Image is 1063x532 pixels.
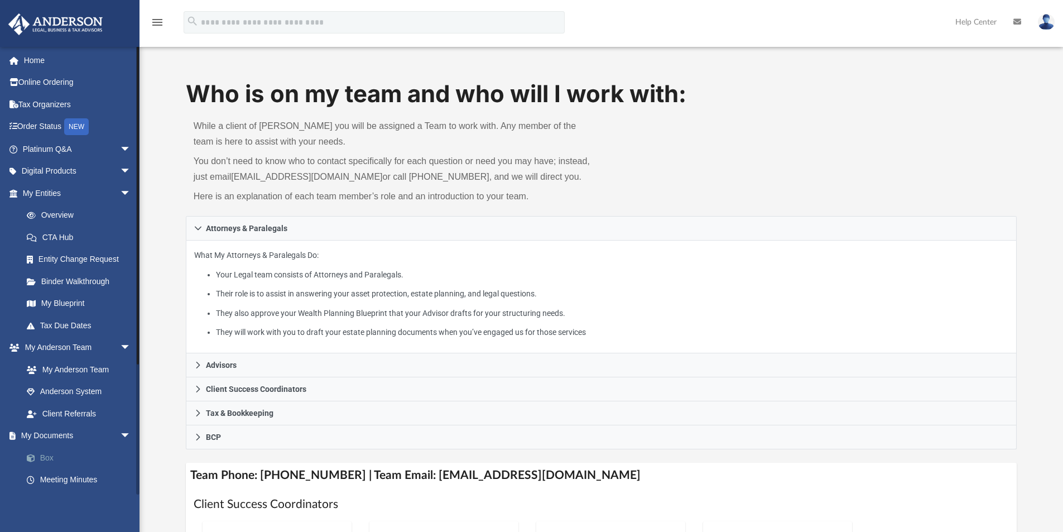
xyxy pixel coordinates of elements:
i: search [186,15,199,27]
li: Their role is to assist in answering your asset protection, estate planning, and legal questions. [216,287,1008,301]
h1: Client Success Coordinators [194,496,1009,512]
a: Platinum Q&Aarrow_drop_down [8,138,148,160]
a: Advisors [186,353,1017,377]
a: My Anderson Teamarrow_drop_down [8,337,142,359]
span: arrow_drop_down [120,138,142,161]
a: [EMAIL_ADDRESS][DOMAIN_NAME] [231,172,382,181]
a: Box [16,447,148,469]
a: Online Ordering [8,71,148,94]
span: Advisors [206,361,237,369]
h1: Who is on my team and who will I work with: [186,78,1017,111]
a: Client Referrals [16,402,142,425]
p: What My Attorneys & Paralegals Do: [194,248,1009,339]
h4: Team Phone: [PHONE_NUMBER] | Team Email: [EMAIL_ADDRESS][DOMAIN_NAME] [186,463,1017,488]
span: BCP [206,433,221,441]
img: User Pic [1038,14,1055,30]
div: NEW [64,118,89,135]
li: They also approve your Wealth Planning Blueprint that your Advisor drafts for your structuring ne... [216,306,1008,320]
li: They will work with you to draft your estate planning documents when you’ve engaged us for those ... [216,325,1008,339]
li: Your Legal team consists of Attorneys and Paralegals. [216,268,1008,282]
a: Home [8,49,148,71]
a: Attorneys & Paralegals [186,216,1017,241]
a: Overview [16,204,148,227]
i: menu [151,16,164,29]
p: While a client of [PERSON_NAME] you will be assigned a Team to work with. Any member of the team ... [194,118,594,150]
a: Forms Library [16,491,142,513]
a: Meeting Minutes [16,469,148,491]
a: Binder Walkthrough [16,270,148,293]
a: Digital Productsarrow_drop_down [8,160,148,183]
span: arrow_drop_down [120,182,142,205]
span: arrow_drop_down [120,425,142,448]
a: My Entitiesarrow_drop_down [8,182,148,204]
div: Attorneys & Paralegals [186,241,1017,354]
p: Here is an explanation of each team member’s role and an introduction to your team. [194,189,594,204]
a: My Documentsarrow_drop_down [8,425,148,447]
a: Entity Change Request [16,248,148,271]
a: Anderson System [16,381,142,403]
a: CTA Hub [16,226,148,248]
p: You don’t need to know who to contact specifically for each question or need you may have; instea... [194,154,594,185]
span: Client Success Coordinators [206,385,306,393]
a: My Anderson Team [16,358,137,381]
a: BCP [186,425,1017,449]
span: arrow_drop_down [120,160,142,183]
span: Attorneys & Paralegals [206,224,287,232]
a: Tax Organizers [8,93,148,116]
span: Tax & Bookkeeping [206,409,273,417]
img: Anderson Advisors Platinum Portal [5,13,106,35]
a: Tax Due Dates [16,314,148,337]
a: menu [151,21,164,29]
a: My Blueprint [16,293,142,315]
span: arrow_drop_down [120,337,142,360]
a: Client Success Coordinators [186,377,1017,401]
a: Order StatusNEW [8,116,148,138]
a: Tax & Bookkeeping [186,401,1017,425]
